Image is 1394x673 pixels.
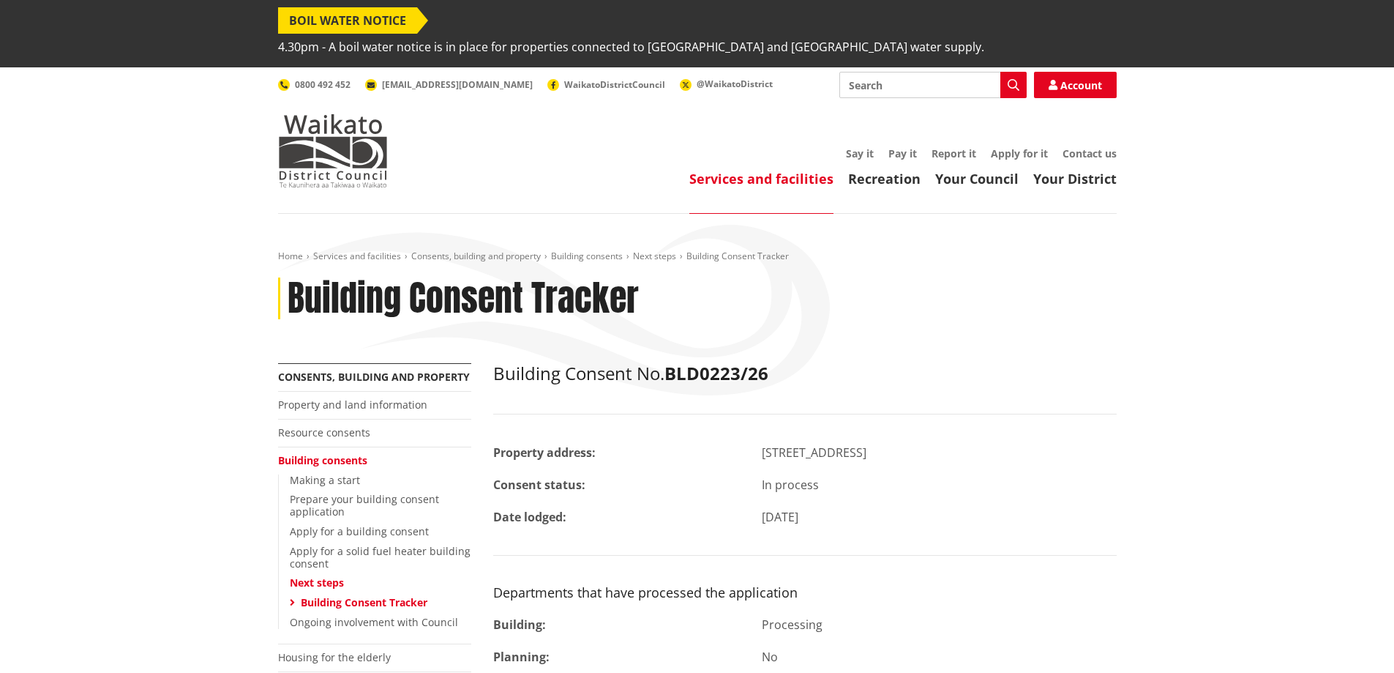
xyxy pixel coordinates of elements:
[365,78,533,91] a: [EMAIL_ADDRESS][DOMAIN_NAME]
[547,78,665,91] a: WaikatoDistrictCouncil
[278,114,388,187] img: Waikato District Council - Te Kaunihera aa Takiwaa o Waikato
[680,78,773,90] a: @WaikatoDistrict
[686,250,789,262] span: Building Consent Tracker
[935,170,1019,187] a: Your Council
[493,649,550,665] strong: Planning:
[493,585,1117,601] h3: Departments that have processed the application
[564,78,665,91] span: WaikatoDistrictCouncil
[751,476,1128,494] div: In process
[278,250,1117,263] nav: breadcrumb
[888,146,917,160] a: Pay it
[846,146,874,160] a: Say it
[664,361,768,385] strong: BLD0223/26
[1034,72,1117,98] a: Account
[493,509,566,525] strong: Date lodged:
[751,648,1128,666] div: No
[290,473,360,487] a: Making a start
[751,444,1128,461] div: [STREET_ADDRESS]
[697,78,773,90] span: @WaikatoDistrict
[839,72,1027,98] input: Search input
[848,170,921,187] a: Recreation
[288,278,639,320] h1: Building Consent Tracker
[278,78,351,91] a: 0800 492 452
[493,477,585,493] strong: Consent status:
[932,146,976,160] a: Report it
[290,544,471,570] a: Apply for a solid fuel heater building consent​
[278,425,370,439] a: Resource consents
[295,78,351,91] span: 0800 492 452
[751,508,1128,526] div: [DATE]
[382,78,533,91] span: [EMAIL_ADDRESS][DOMAIN_NAME]
[551,250,623,262] a: Building consents
[411,250,541,262] a: Consents, building and property
[278,453,367,467] a: Building consents
[493,617,546,633] strong: Building:
[493,445,596,461] strong: Property address:
[278,250,303,262] a: Home
[1063,146,1117,160] a: Contact us
[278,650,391,664] a: Housing for the elderly
[493,363,1117,384] h2: Building Consent No.
[290,576,344,590] a: Next steps
[278,398,427,412] a: Property and land information
[313,250,401,262] a: Services and facilities
[278,7,417,34] span: BOIL WATER NOTICE
[278,370,470,384] a: Consents, building and property
[301,595,427,609] a: Building Consent Tracker
[278,34,984,60] span: 4.30pm - A boil water notice is in place for properties connected to [GEOGRAPHIC_DATA] and [GEOGR...
[633,250,676,262] a: Next steps
[1033,170,1117,187] a: Your District
[290,524,429,538] a: Apply for a building consent
[290,615,458,629] a: Ongoing involvement with Council
[751,616,1128,633] div: Processing
[290,492,439,518] a: Prepare your building consent application
[991,146,1048,160] a: Apply for it
[689,170,833,187] a: Services and facilities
